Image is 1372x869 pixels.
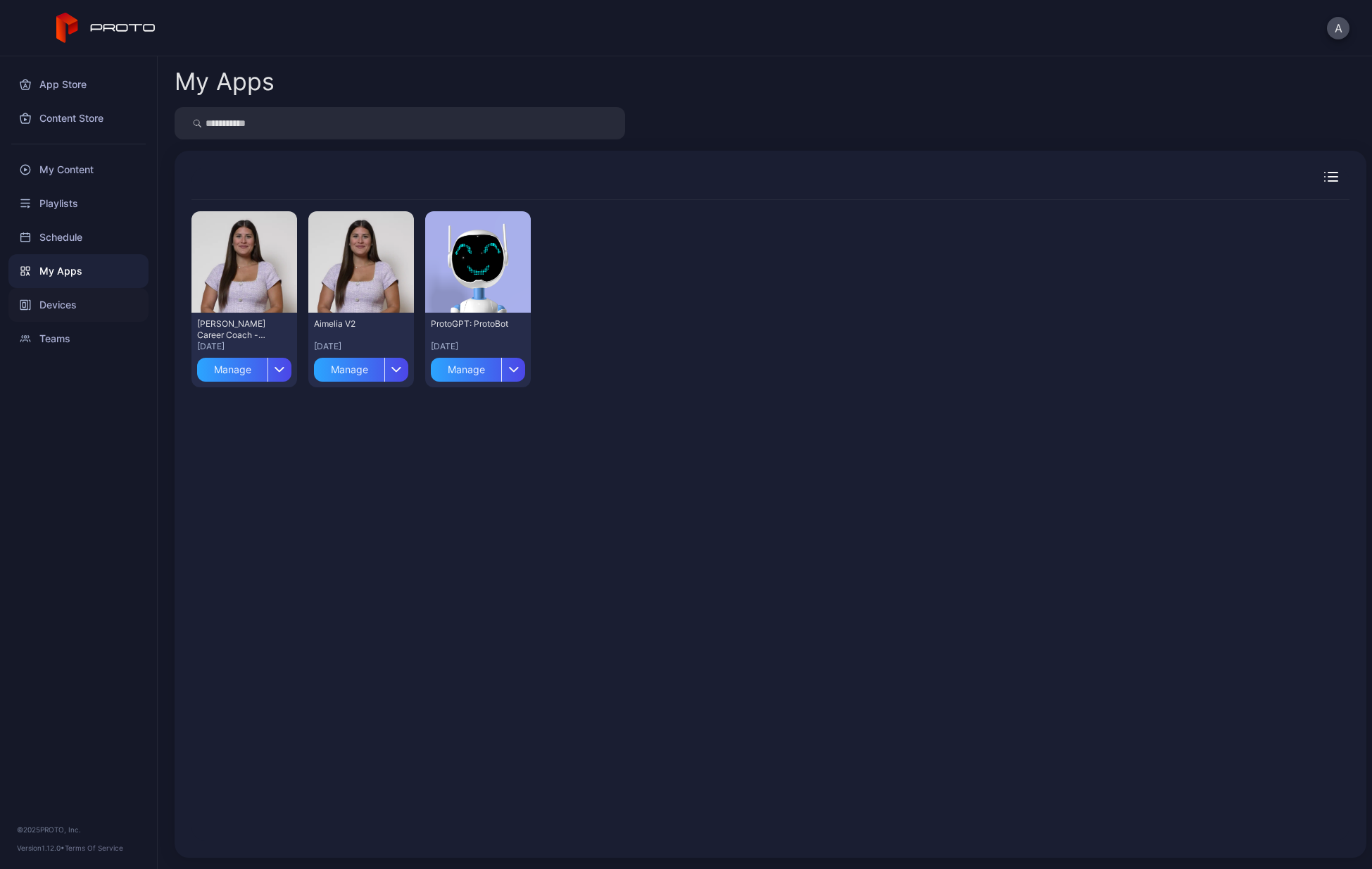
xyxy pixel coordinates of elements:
a: App Store [8,68,149,101]
button: Manage [197,352,291,382]
div: ProtoGPT: ProtoBot [431,318,508,330]
div: Aimelia V2 [314,318,391,330]
div: [DATE] [314,341,408,352]
div: Manage [314,358,384,382]
div: My Apps [175,70,275,94]
a: Content Store [8,101,149,135]
button: Manage [314,352,408,382]
span: Version 1.12.0 • [17,844,65,852]
div: Amelia Career Coach - (PWC) [197,318,275,341]
a: My Apps [8,254,149,288]
div: Manage [197,358,268,382]
a: My Content [8,153,149,187]
a: Schedule [8,220,149,254]
a: Teams [8,322,149,356]
a: Terms Of Service [65,844,123,852]
button: Manage [431,352,525,382]
div: Manage [431,358,501,382]
a: Devices [8,288,149,322]
div: © 2025 PROTO, Inc. [17,824,140,835]
a: Playlists [8,187,149,220]
div: [DATE] [431,341,525,352]
div: [DATE] [197,341,291,352]
button: A [1327,17,1349,39]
